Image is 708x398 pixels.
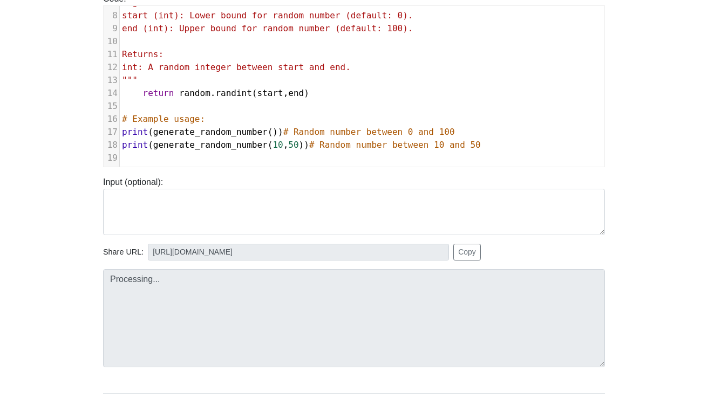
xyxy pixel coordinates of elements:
[153,140,268,150] span: generate_random_number
[104,22,119,35] div: 9
[104,9,119,22] div: 8
[122,23,413,33] span: end (int): Upper bound for random number (default: 100).
[104,126,119,139] div: 17
[104,35,119,48] div: 10
[453,244,481,260] button: Copy
[273,140,283,150] span: 10
[122,140,481,150] span: ( ( , ))
[122,140,148,150] span: print
[104,113,119,126] div: 16
[143,88,174,98] span: return
[122,75,138,85] span: """
[257,88,283,98] span: start
[122,127,148,137] span: print
[104,100,119,113] div: 15
[148,244,449,260] input: No share available yet
[122,10,413,20] span: start (int): Lower bound for random number (default: 0).
[122,114,205,124] span: # Example usage:
[104,152,119,164] div: 19
[104,74,119,87] div: 13
[153,127,268,137] span: generate_random_number
[122,127,455,137] span: ( ())
[283,127,455,137] span: # Random number between 0 and 100
[95,176,613,235] div: Input (optional):
[104,61,119,74] div: 12
[309,140,481,150] span: # Random number between 10 and 50
[288,140,298,150] span: 50
[179,88,210,98] span: random
[103,246,144,258] span: Share URL:
[215,88,251,98] span: randint
[122,62,351,72] span: int: A random integer between start and end.
[104,48,119,61] div: 11
[104,87,119,100] div: 14
[288,88,304,98] span: end
[104,139,119,152] div: 18
[122,49,164,59] span: Returns:
[122,88,309,98] span: . ( , )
